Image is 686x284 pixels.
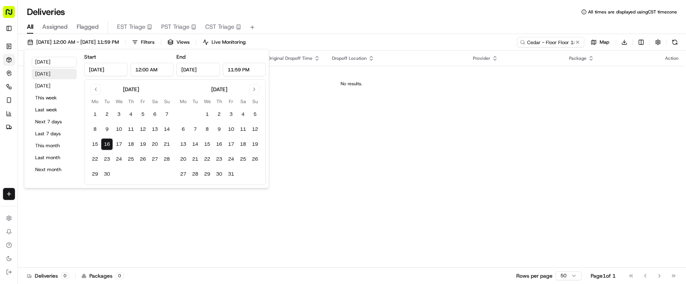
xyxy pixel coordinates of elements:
button: Last week [32,105,77,115]
th: Saturday [149,98,161,105]
button: 19 [137,138,149,150]
button: 22 [201,153,213,165]
th: Monday [177,98,189,105]
button: 16 [101,138,113,150]
button: [DATE] [32,81,77,91]
button: 6 [149,108,161,120]
button: 23 [213,153,225,165]
button: 29 [201,168,213,180]
button: 12 [137,123,149,135]
button: 3 [113,108,125,120]
div: 📗 [7,109,13,115]
span: All [27,22,33,31]
img: 1736555255976-a54dd68f-1ca7-489b-9aae-adbdc363a1c4 [7,71,21,85]
button: 2 [101,108,113,120]
a: Powered byPylon [53,126,90,132]
button: 24 [225,153,237,165]
span: PST Triage [161,22,190,31]
button: 31 [225,168,237,180]
span: Provider [473,55,490,61]
span: Dropoff Location [332,55,367,61]
button: Go to previous month [90,84,101,95]
input: Date [84,63,127,76]
span: [DATE] 12:00 AM - [DATE] 11:59 PM [36,39,119,46]
button: 13 [149,123,161,135]
div: 0 [61,272,69,279]
th: Tuesday [189,98,201,105]
th: Wednesday [113,98,125,105]
div: 💻 [63,109,69,115]
span: Package [569,55,587,61]
span: Map [600,39,609,46]
button: This week [32,93,77,103]
div: 0 [116,272,124,279]
button: 7 [189,123,201,135]
input: Got a question? Start typing here... [19,48,135,56]
th: Thursday [125,98,137,105]
button: 10 [113,123,125,135]
button: 4 [237,108,249,120]
button: 15 [201,138,213,150]
button: Go to next month [249,84,259,95]
input: Time [130,63,174,76]
button: 20 [149,138,161,150]
button: 25 [125,153,137,165]
button: 14 [189,138,201,150]
img: Nash [7,7,22,22]
button: 29 [89,168,101,180]
h1: Deliveries [27,6,65,18]
button: [DATE] 12:00 AM - [DATE] 11:59 PM [24,37,122,47]
button: 15 [89,138,101,150]
button: Last month [32,152,77,163]
button: 21 [161,138,173,150]
button: 20 [177,153,189,165]
th: Saturday [237,98,249,105]
button: 1 [201,108,213,120]
button: 10 [225,123,237,135]
th: Thursday [213,98,225,105]
button: 3 [225,108,237,120]
button: 9 [101,123,113,135]
button: 18 [237,138,249,150]
span: Live Monitoring [212,39,246,46]
span: Filters [141,39,154,46]
button: 30 [101,168,113,180]
span: Knowledge Base [15,108,57,116]
button: 5 [249,108,261,120]
button: Map [587,37,613,47]
span: Original Dropoff Time [267,55,313,61]
button: 26 [249,153,261,165]
button: 5 [137,108,149,120]
button: 11 [237,123,249,135]
input: Time [223,63,266,76]
button: Last 7 days [32,129,77,139]
div: [DATE] [123,86,139,93]
button: 1 [89,108,101,120]
th: Sunday [249,98,261,105]
button: 13 [177,138,189,150]
th: Sunday [161,98,173,105]
div: Start new chat [25,71,123,79]
input: Type to search [517,37,584,47]
button: Start new chat [127,74,136,83]
th: Wednesday [201,98,213,105]
button: 27 [177,168,189,180]
button: 19 [249,138,261,150]
button: Next 7 days [32,117,77,127]
th: Monday [89,98,101,105]
button: 12 [249,123,261,135]
button: Views [164,37,193,47]
a: 📗Knowledge Base [4,105,60,119]
th: Friday [137,98,149,105]
th: Friday [225,98,237,105]
button: Filters [129,37,158,47]
span: EST Triage [117,22,145,31]
div: Deliveries [27,272,69,280]
div: Packages [81,272,124,280]
div: No results. [21,81,682,87]
div: Action [665,55,679,61]
div: We're available if you need us! [25,79,95,85]
input: Date [176,63,220,76]
button: 30 [213,168,225,180]
div: [DATE] [211,86,227,93]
